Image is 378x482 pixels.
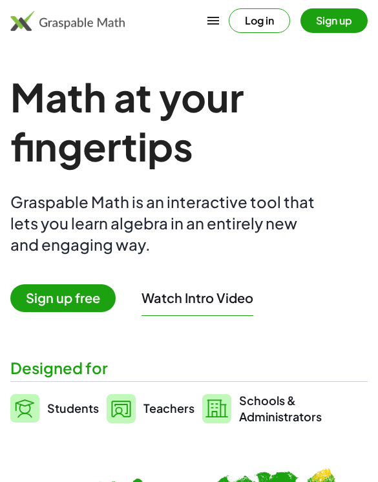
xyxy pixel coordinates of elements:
img: svg%3e [202,394,231,423]
button: Watch Intro Video [142,289,253,306]
img: svg%3e [107,394,136,423]
span: Students [47,401,99,415]
button: Sign up [300,8,368,33]
span: Teachers [143,401,194,415]
span: Sign up free [10,284,116,312]
a: Students [10,392,99,424]
img: svg%3e [10,394,39,423]
a: Schools &Administrators [202,392,322,424]
button: Log in [229,8,290,33]
span: Schools & Administrators [239,392,322,424]
h1: Math at your fingertips [10,72,368,171]
div: Graspable Math is an interactive tool that lets you learn algebra in an entirely new and engaging... [10,191,320,255]
div: Designed for [10,357,368,379]
a: Teachers [107,392,194,424]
